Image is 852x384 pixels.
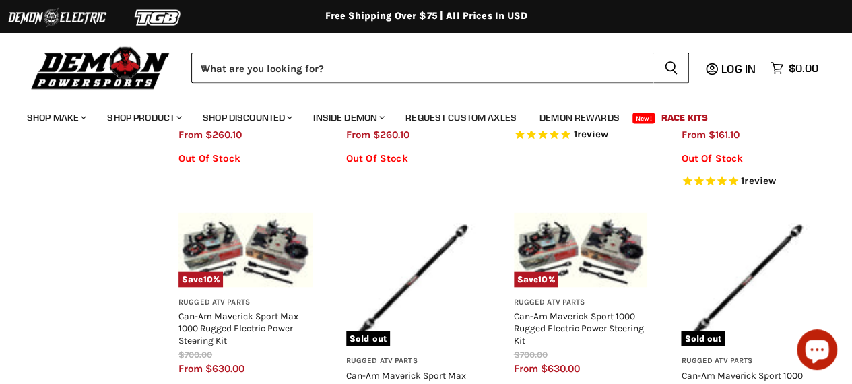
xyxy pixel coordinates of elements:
span: Rated 5.0 out of 5 stars 1 reviews [514,128,648,142]
span: $700.00 [178,350,212,360]
a: Demon Rewards [529,104,630,131]
a: Shop Discounted [193,104,300,131]
span: Save % [514,272,558,287]
span: 10 [203,274,213,284]
a: Shop Make [17,104,94,131]
img: Can-Am Maverick Sport 1000 Rugged Propeller Shaft [681,213,815,347]
span: $260.10 [205,129,242,141]
span: $630.00 [205,362,244,375]
a: Shop Product [97,104,190,131]
a: Inside Demon [303,104,393,131]
img: Can-Am Maverick Sport Max 1000 Rugged Electric Power Steering Kit [178,213,313,288]
inbox-online-store-chat: Shopify online store chat [793,329,841,373]
input: When autocomplete results are available use up and down arrows to review and enter to select [191,53,653,84]
img: TGB Logo 2 [108,5,209,30]
p: Out Of Stock [178,153,313,164]
span: $260.10 [373,129,409,141]
span: from [681,129,705,141]
span: review [577,128,608,140]
span: from [514,362,538,375]
span: 1 reviews [741,175,776,187]
h3: Rugged ATV Parts [346,356,480,366]
span: Sold out [681,331,725,346]
a: Can-Am Maverick Sport Max 1000 Rugged Electric Power Steering Kit [178,311,298,346]
img: Demon Electric Logo 2 [7,5,108,30]
span: $700.00 [514,350,548,360]
a: Can-Am Maverick Sport 1000 Rugged Electric Power Steering KitSave10% [514,213,648,288]
span: from [178,362,203,375]
img: Demon Powersports [27,44,174,92]
h3: Rugged ATV Parts [178,298,313,308]
span: Sold out [346,331,390,346]
span: from [178,129,203,141]
span: Save % [178,272,223,287]
img: Can-Am Maverick Sport Max 1000 Rugged Propeller Shaft [346,213,480,347]
span: New! [632,113,655,124]
span: 1 reviews [573,128,608,140]
span: $0.00 [789,62,818,75]
p: Out Of Stock [681,153,815,164]
img: Can-Am Maverick Sport 1000 Rugged Electric Power Steering Kit [514,213,648,288]
h3: Rugged ATV Parts [514,298,648,308]
a: Can-Am Maverick Sport 1000 Rugged Electric Power Steering Kit [514,311,644,346]
a: Request Custom Axles [395,104,527,131]
a: Can-Am Maverick Sport Max 1000 Rugged Propeller ShaftSold out [346,213,480,347]
a: Log in [715,63,764,75]
button: Search [653,53,689,84]
span: 10 [538,274,548,284]
ul: Main menu [17,98,815,131]
a: $0.00 [764,59,825,78]
span: Log in [721,62,756,75]
form: Product [191,53,689,84]
span: Rated 5.0 out of 5 stars 1 reviews [681,174,815,189]
span: $161.10 [708,129,739,141]
h3: Rugged ATV Parts [681,356,815,366]
a: Can-Am Maverick Sport 1000 Rugged Propeller ShaftSold out [681,213,815,347]
p: Out Of Stock [346,153,480,164]
span: $630.00 [541,362,580,375]
span: review [744,175,776,187]
a: Race Kits [651,104,718,131]
a: Can-Am Maverick Sport Max 1000 Rugged Electric Power Steering KitSave10% [178,213,313,288]
span: from [346,129,370,141]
